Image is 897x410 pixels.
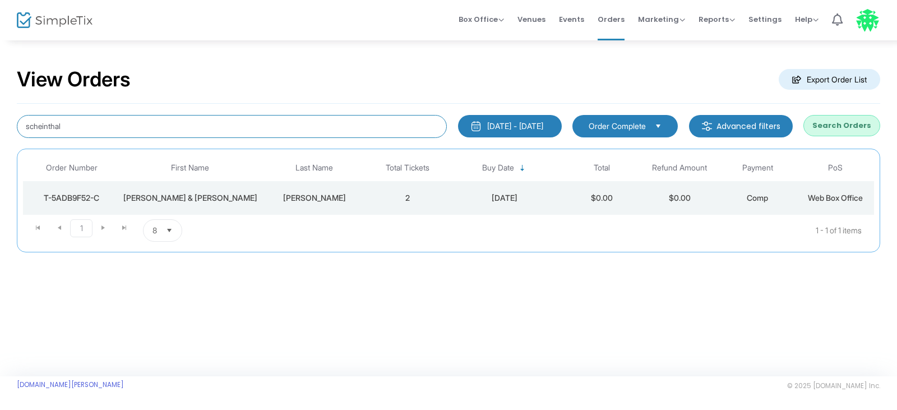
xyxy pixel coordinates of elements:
span: Web Box Office [808,193,863,202]
span: Settings [748,5,782,34]
button: Select [161,220,177,241]
span: Last Name [295,163,333,173]
th: Refund Amount [641,155,719,181]
a: [DOMAIN_NAME][PERSON_NAME] [17,380,124,389]
div: T-5ADB9F52-C [26,192,117,204]
span: Order Complete [589,121,646,132]
td: 2 [369,181,447,215]
div: 8/21/2025 [450,192,561,204]
span: Marketing [638,14,685,25]
span: Box Office [459,14,504,25]
input: Search by name, email, phone, order number, ip address, or last 4 digits of card [17,115,447,138]
span: Payment [742,163,773,173]
img: monthly [470,121,482,132]
span: Reports [699,14,735,25]
span: © 2025 [DOMAIN_NAME] Inc. [787,381,880,390]
th: Total Tickets [369,155,447,181]
span: PoS [828,163,843,173]
span: Help [795,14,819,25]
span: Buy Date [482,163,514,173]
span: 8 [152,225,157,236]
span: Sortable [518,164,527,173]
m-button: Export Order List [779,69,880,90]
span: Venues [517,5,545,34]
td: $0.00 [563,181,641,215]
button: Select [650,120,666,132]
div: Greg & Sonia [123,192,257,204]
span: Orders [598,5,625,34]
div: Frantz [263,192,366,204]
span: Comp [747,193,768,202]
span: Page 1 [70,219,93,237]
span: First Name [171,163,209,173]
img: filter [701,121,713,132]
td: $0.00 [641,181,719,215]
span: Events [559,5,584,34]
th: Total [563,155,641,181]
button: Search Orders [803,115,880,136]
div: [DATE] - [DATE] [487,121,543,132]
kendo-pager-info: 1 - 1 of 1 items [294,219,862,242]
div: Data table [23,155,874,215]
span: Order Number [46,163,98,173]
h2: View Orders [17,67,131,92]
m-button: Advanced filters [689,115,793,137]
button: [DATE] - [DATE] [458,115,562,137]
